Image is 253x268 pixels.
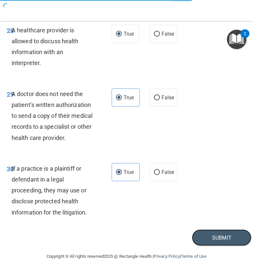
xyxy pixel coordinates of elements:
span: A healthcare provider is allowed to discuss health information with an interpreter. [12,27,79,67]
input: False [154,170,160,175]
span: 29 [7,90,14,98]
input: True [116,170,122,175]
input: True [116,95,122,100]
button: Submit [192,229,251,246]
span: False [162,169,174,175]
button: Open Resource Center, 2 new notifications [227,30,246,49]
div: Copyright © All rights reserved 2025 @ Rectangle Health | | [12,246,241,267]
input: False [154,32,160,37]
span: True [124,169,134,175]
input: False [154,95,160,100]
span: 30 [7,165,14,173]
span: If a practice is a plaintiff or defendant in a legal proceeding, they may use or disclose protect... [12,165,87,216]
span: 28 [7,27,14,35]
div: 2 [244,34,246,42]
span: True [124,31,134,37]
input: True [116,32,122,37]
span: A doctor does not need the patient’s written authorization to send a copy of their medical record... [12,90,92,141]
span: True [124,94,134,101]
a: Privacy Policy [154,254,180,259]
span: False [162,31,174,37]
span: False [162,94,174,101]
a: Terms of Use [181,254,206,259]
